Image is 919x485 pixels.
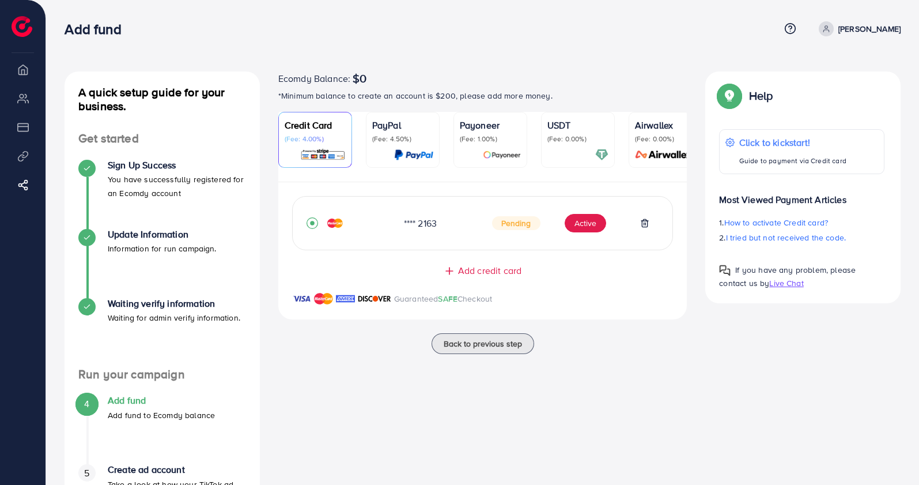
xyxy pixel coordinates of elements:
[278,89,687,103] p: *Minimum balance to create an account is $200, please add more money.
[547,118,608,132] p: USDT
[438,293,457,304] span: SAFE
[635,134,696,144] p: (Fee: 0.00%)
[726,232,846,243] span: I tried but not received the code.
[719,85,740,106] img: Popup guide
[108,395,215,406] h4: Add fund
[394,292,493,306] p: Guaranteed Checkout
[285,134,346,144] p: (Fee: 4.00%)
[12,16,32,37] img: logo
[492,216,540,230] span: Pending
[631,148,696,161] img: card
[65,160,260,229] li: Sign Up Success
[458,264,521,277] span: Add credit card
[108,229,217,240] h4: Update Information
[719,264,856,289] span: If you have any problem, please contact us by
[327,219,343,228] img: credit
[65,229,260,298] li: Update Information
[870,433,910,476] iframe: Chat
[444,338,522,349] span: Back to previous step
[460,118,521,132] p: Payoneer
[719,265,731,276] img: Popup guide
[739,136,846,149] p: Click to kickstart!
[65,131,260,146] h4: Get started
[65,395,260,464] li: Add fund
[285,118,346,132] p: Credit Card
[460,134,521,144] p: (Fee: 1.00%)
[719,183,884,206] p: Most Viewed Payment Articles
[108,298,240,309] h4: Waiting verify information
[595,148,608,161] img: card
[108,408,215,422] p: Add fund to Ecomdy balance
[432,333,534,354] button: Back to previous step
[84,467,89,480] span: 5
[394,148,433,161] img: card
[358,292,391,306] img: brand
[65,298,260,367] li: Waiting verify information
[749,89,773,103] p: Help
[84,397,89,411] span: 4
[547,134,608,144] p: (Fee: 0.00%)
[719,216,884,230] p: 1.
[372,118,433,132] p: PayPal
[336,292,355,306] img: brand
[300,148,346,161] img: card
[565,214,606,232] button: Active
[635,118,696,132] p: Airwallex
[108,160,246,171] h4: Sign Up Success
[108,464,246,475] h4: Create ad account
[724,217,828,228] span: How to activate Credit card?
[108,242,217,255] p: Information for run campaign.
[814,21,901,36] a: [PERSON_NAME]
[65,367,260,382] h4: Run your campaign
[314,292,333,306] img: brand
[353,72,366,85] span: $0
[372,134,433,144] p: (Fee: 4.50%)
[65,85,260,113] h4: A quick setup guide for your business.
[769,277,803,289] span: Live Chat
[483,148,521,161] img: card
[838,22,901,36] p: [PERSON_NAME]
[307,217,318,229] svg: record circle
[65,21,130,37] h3: Add fund
[292,292,311,306] img: brand
[108,311,240,325] p: Waiting for admin verify information.
[108,172,246,200] p: You have successfully registered for an Ecomdy account
[719,231,884,245] p: 2.
[278,72,350,85] span: Ecomdy Balance:
[739,154,846,168] p: Guide to payment via Credit card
